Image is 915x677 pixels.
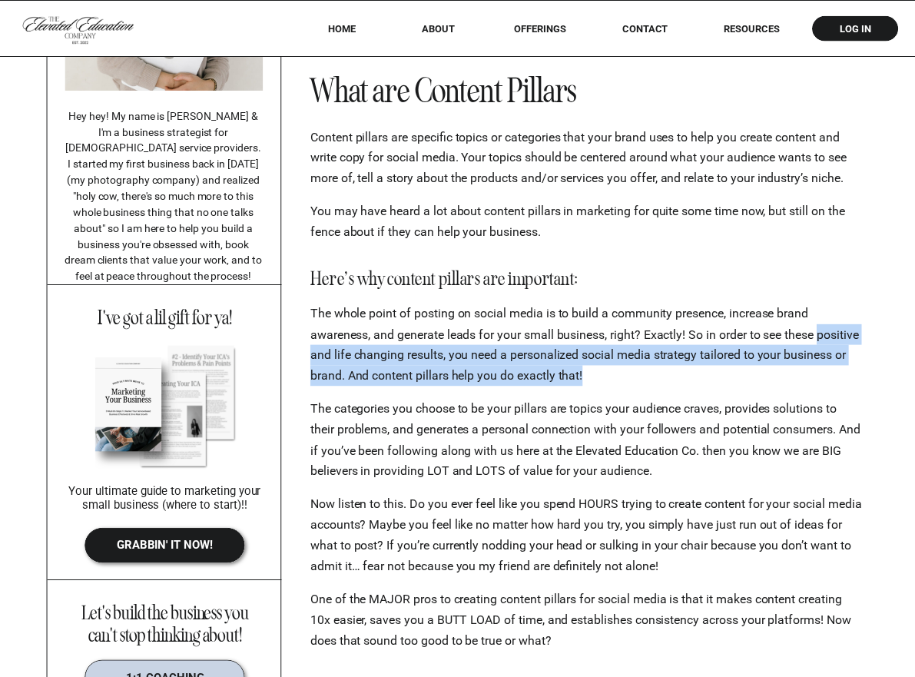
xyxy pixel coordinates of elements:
[310,126,863,188] p: Content pillars are specific topics or categories that your brand uses to help you create content...
[310,303,863,386] p: The whole point of posting on social media is to build a community presence, increase brand aware...
[308,23,376,35] a: HOME
[310,201,863,242] p: You may have heard a lot about content pillars in marketing for quite some time now, but still on...
[310,270,863,289] h3: Here’s why content pillars are important:
[75,602,255,645] p: Let's build the business you can't stop thinking about!
[64,108,262,260] p: Hey hey! My name is [PERSON_NAME] & I'm a business strategist for [DEMOGRAPHIC_DATA] service prov...
[310,493,863,576] p: Now listen to this. Do you ever feel like you spend HOURS trying to create content for your socia...
[492,23,588,35] a: offerings
[703,23,801,35] a: RESOURCES
[310,73,863,108] h2: What are Content Pillars
[65,484,264,507] p: Your ultimate guide to marketing your small business (where to start)!!
[310,589,863,651] p: One of the MAJOR pros to creating content pillars for social media is that it makes content creat...
[612,23,678,35] a: Contact
[310,398,863,481] p: The categories you choose to be your pillars are topics your audience craves, provides solutions ...
[411,23,465,35] a: About
[65,307,264,321] p: I've got a lil gift for ya!
[111,537,219,550] a: grabbin' it now!
[826,23,885,35] a: log in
